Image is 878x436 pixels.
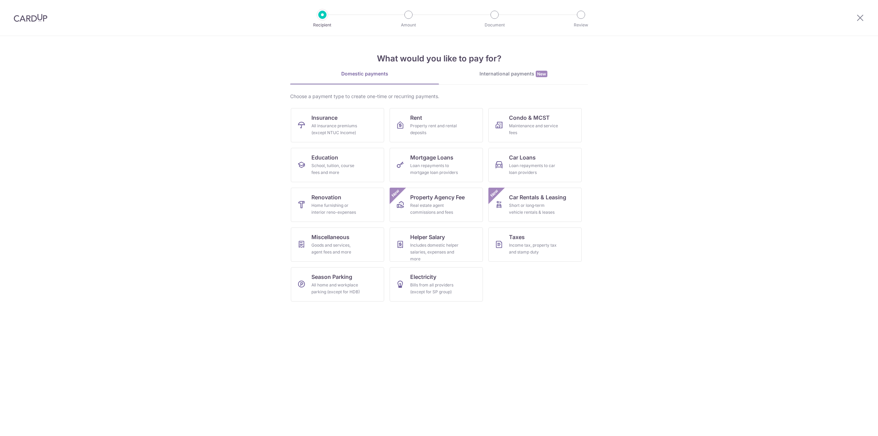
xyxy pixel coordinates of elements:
span: Education [311,153,338,162]
a: Car Rentals & LeasingShort or long‑term vehicle rentals & leasesNew [488,188,582,222]
a: ElectricityBills from all providers (except for SP group) [390,267,483,302]
p: Review [556,22,606,28]
span: Insurance [311,114,337,122]
a: Helper SalaryIncludes domestic helper salaries, expenses and more [390,227,483,262]
div: All insurance premiums (except NTUC Income) [311,122,361,136]
span: New [536,71,547,77]
a: MiscellaneousGoods and services, agent fees and more [291,227,384,262]
span: Rent [410,114,422,122]
div: Goods and services, agent fees and more [311,242,361,256]
span: Electricity [410,273,436,281]
p: Amount [383,22,434,28]
a: Condo & MCSTMaintenance and service fees [488,108,582,142]
div: Bills from all providers (except for SP group) [410,282,460,295]
div: Home furnishing or interior reno-expenses [311,202,361,216]
a: Property Agency FeeReal estate agent commissions and feesNew [390,188,483,222]
div: Real estate agent commissions and fees [410,202,460,216]
iframe: Opens a widget where you can find more information [834,415,871,433]
p: Document [469,22,520,28]
a: Car LoansLoan repayments to car loan providers [488,148,582,182]
span: Car Loans [509,153,536,162]
div: Loan repayments to mortgage loan providers [410,162,460,176]
span: Mortgage Loans [410,153,453,162]
span: Car Rentals & Leasing [509,193,566,201]
div: International payments [439,70,588,78]
div: Maintenance and service fees [509,122,558,136]
span: New [390,188,401,199]
span: New [489,188,500,199]
div: Income tax, property tax and stamp duty [509,242,558,256]
span: Helper Salary [410,233,445,241]
h4: What would you like to pay for? [290,52,588,65]
a: InsuranceAll insurance premiums (except NTUC Income) [291,108,384,142]
img: CardUp [14,14,47,22]
div: Loan repayments to car loan providers [509,162,558,176]
a: RenovationHome furnishing or interior reno-expenses [291,188,384,222]
div: School, tuition, course fees and more [311,162,361,176]
span: Miscellaneous [311,233,349,241]
a: TaxesIncome tax, property tax and stamp duty [488,227,582,262]
div: Domestic payments [290,70,439,77]
div: Short or long‑term vehicle rentals & leases [509,202,558,216]
div: Property rent and rental deposits [410,122,460,136]
span: Property Agency Fee [410,193,465,201]
p: Recipient [297,22,348,28]
div: Choose a payment type to create one-time or recurring payments. [290,93,588,100]
a: Season ParkingAll home and workplace parking (except for HDB) [291,267,384,302]
span: Season Parking [311,273,352,281]
div: Includes domestic helper salaries, expenses and more [410,242,460,262]
span: Renovation [311,193,341,201]
a: Mortgage LoansLoan repayments to mortgage loan providers [390,148,483,182]
div: All home and workplace parking (except for HDB) [311,282,361,295]
span: Taxes [509,233,525,241]
a: EducationSchool, tuition, course fees and more [291,148,384,182]
span: Condo & MCST [509,114,550,122]
a: RentProperty rent and rental deposits [390,108,483,142]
